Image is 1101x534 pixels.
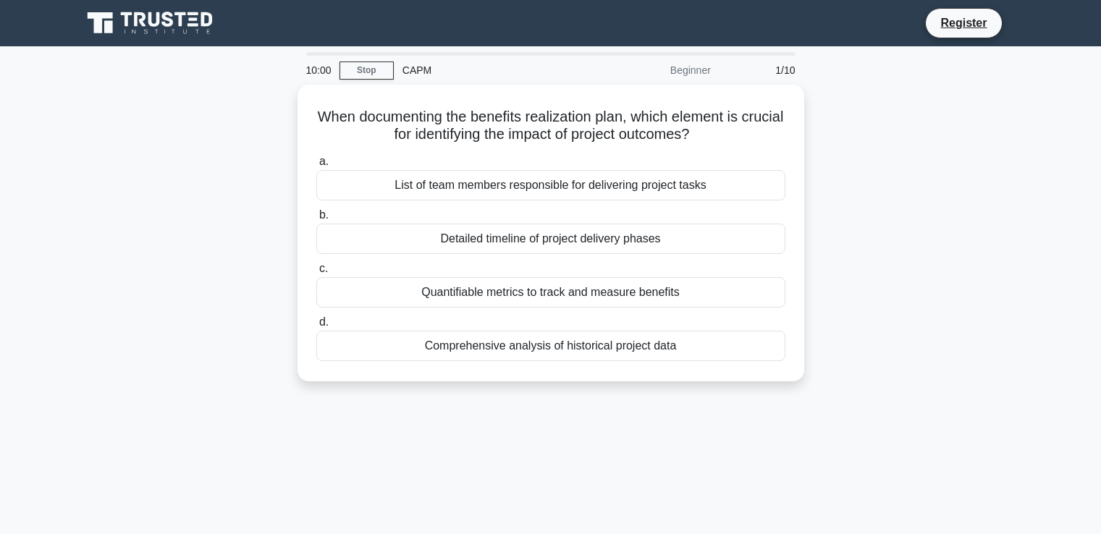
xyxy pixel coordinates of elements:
[316,170,785,200] div: List of team members responsible for delivering project tasks
[316,224,785,254] div: Detailed timeline of project delivery phases
[339,62,394,80] a: Stop
[319,208,329,221] span: b.
[298,56,339,85] div: 10:00
[316,277,785,308] div: Quantifiable metrics to track and measure benefits
[720,56,804,85] div: 1/10
[932,14,995,32] a: Register
[316,331,785,361] div: Comprehensive analysis of historical project data
[394,56,593,85] div: CAPM
[315,108,787,144] h5: When documenting the benefits realization plan, which element is crucial for identifying the impa...
[319,155,329,167] span: a.
[319,262,328,274] span: c.
[593,56,720,85] div: Beginner
[319,315,329,328] span: d.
